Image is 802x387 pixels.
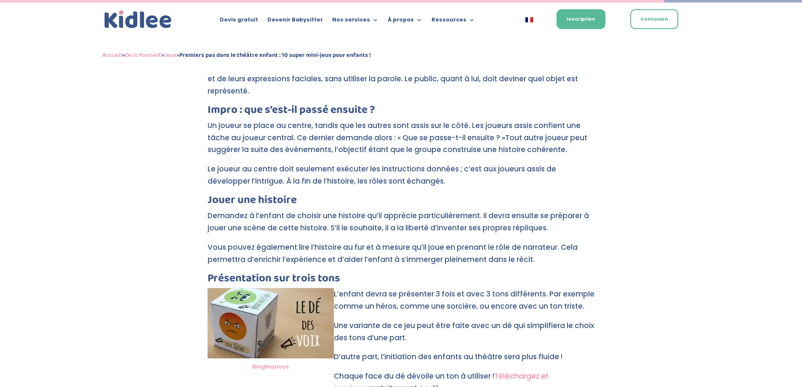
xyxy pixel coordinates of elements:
[125,50,161,60] a: Do It Yourself
[164,50,176,60] a: Jeux
[208,104,595,120] h3: Impro : que s’est-il passé ensuite ?
[179,50,371,60] strong: Premiers pas dans le théâtre enfant : 10 super mini-jeux pour enfants !
[525,17,533,22] img: Français
[208,210,595,241] p: Demandez à l’enfant de choisir une histoire qu’il apprécie particulièrement. Il devra ensuite se ...
[208,320,595,351] p: Une variante de ce jeu peut être faite avec un dé qui simplifiera le choix des tons d’une part.
[208,241,595,273] p: Vous pouvez également lire l’histoire au fur et à mesure qu’il joue en prenant le rôle de narrate...
[332,17,378,26] a: Nos services
[432,17,475,26] a: Ressources
[267,17,323,26] a: Devenir Babysitter
[208,120,595,163] p: Un joueur se place au centre, tandis que les autres sont assis sur le côté. Les joueurs assis con...
[220,17,258,26] a: Devis gratuit
[102,50,122,60] a: Accueil
[208,273,595,288] h3: Présentation sur trois tons
[208,288,595,320] p: L’enfant devra se présenter 3 fois et avec 3 tons différents. Par exemple comme un héros, comme u...
[208,288,334,358] img: le dé des voix
[630,9,678,29] a: Connexion
[208,163,595,195] p: Le joueur au centre doit seulement exécuter les instructions données ; c’est aux joueurs assis de...
[102,8,174,31] a: Kidlee Logo
[102,50,371,60] span: » » »
[208,48,595,104] p: L’objet est transmis de participant en participant, et l’objectif est de le maintenir en l’air to...
[208,195,595,210] h3: Jouer une histoire
[102,8,174,31] img: logo_kidlee_bleu
[208,351,595,370] p: D’autre part, l’initiation des enfants au théâtre sera plus fluide !
[557,9,605,29] a: Inscription
[252,363,289,371] a: BlogHoptoys
[388,17,422,26] a: À propos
